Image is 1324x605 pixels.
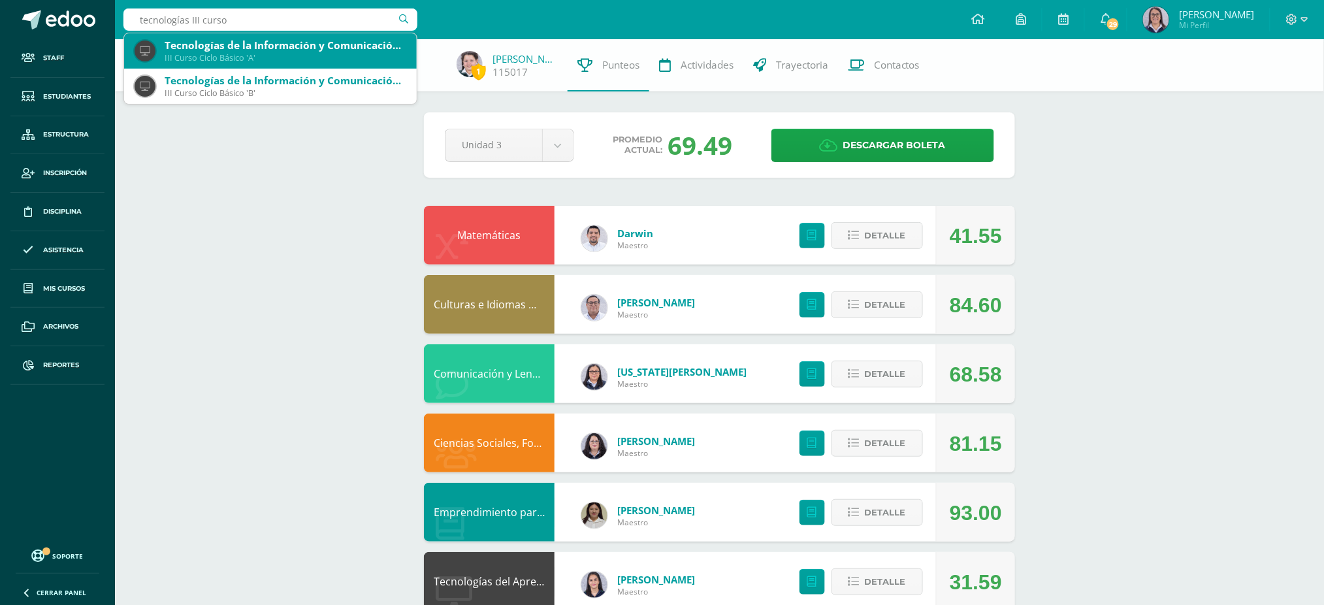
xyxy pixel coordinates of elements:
a: Mis cursos [10,270,105,308]
div: Ciencias Sociales, Formación Ciudadana e Interculturalidad [424,414,555,472]
img: 5778bd7e28cf89dedf9ffa8080fc1cd8.png [581,295,607,321]
a: Punteos [568,39,649,91]
a: Matemáticas [458,228,521,242]
div: 69.49 [668,128,733,162]
a: 115017 [492,65,528,79]
a: Darwin [617,227,653,240]
a: Tecnologías del Aprendizaje y la Comunicación [434,574,664,589]
span: Detalle [865,223,906,248]
span: 1 [472,63,486,80]
a: Archivos [10,308,105,346]
div: 41.55 [950,206,1002,265]
span: Detalle [865,500,906,525]
a: [PERSON_NAME] [492,52,558,65]
span: Actividades [681,58,734,72]
button: Detalle [832,291,923,318]
button: Detalle [832,568,923,595]
span: Maestro [617,586,695,597]
a: Asistencia [10,231,105,270]
a: Estudiantes [10,78,105,116]
span: Soporte [53,551,84,561]
span: Detalle [865,431,906,455]
span: Descargar boleta [843,129,946,161]
img: f1e66d8c9c2c7e34b0d687ba4af471e3.png [457,51,483,77]
span: Archivos [43,321,78,332]
span: Promedio actual: [613,135,663,155]
span: Asistencia [43,245,84,255]
span: Trayectoria [776,58,828,72]
span: Reportes [43,360,79,370]
div: 84.60 [950,276,1002,335]
span: Inscripción [43,168,87,178]
span: Maestro [617,517,695,528]
span: Disciplina [43,206,82,217]
a: Contactos [838,39,929,91]
div: Matemáticas [424,206,555,265]
a: Staff [10,39,105,78]
img: 7b13906345788fecd41e6b3029541beb.png [581,502,607,529]
div: Culturas e Idiomas Mayas, Garífuna o Xinka [424,275,555,334]
span: Mi Perfil [1179,20,1254,31]
button: Detalle [832,499,923,526]
a: Actividades [649,39,743,91]
div: 68.58 [950,345,1002,404]
span: Maestro [617,378,747,389]
div: III Curso Ciclo Básico 'B' [165,88,406,99]
span: Detalle [865,570,906,594]
a: Reportes [10,346,105,385]
a: Inscripción [10,154,105,193]
div: Emprendimiento para la Productividad [424,483,555,542]
span: Staff [43,53,64,63]
img: dbcf09110664cdb6f63fe058abfafc14.png [581,572,607,598]
div: 81.15 [950,414,1002,473]
span: Punteos [602,58,639,72]
a: Estructura [10,116,105,155]
div: Tecnologías de la Información y Comunicación: Computación [165,74,406,88]
img: 1dc3b97bb891b8df9f4c0cb0359b6b14.png [581,225,607,252]
a: Comunicación y Lenguaje, Idioma Extranjero: Inglés [434,367,686,381]
button: Detalle [832,430,923,457]
span: [PERSON_NAME] [1179,8,1254,21]
button: Detalle [832,361,923,387]
span: Detalle [865,293,906,317]
a: Ciencias Sociales, Formación Ciudadana e Interculturalidad [434,436,724,450]
span: 29 [1106,17,1120,31]
a: Culturas e Idiomas Mayas, Garífuna o Xinka [434,297,646,312]
span: Contactos [874,58,920,72]
span: Detalle [865,362,906,386]
a: [PERSON_NAME] [617,573,695,586]
div: III Curso Ciclo Básico 'A' [165,52,406,63]
img: 748d42d9fff1f6c6ec16339a92392ca2.png [1143,7,1169,33]
span: Maestro [617,448,695,459]
span: Maestro [617,309,695,320]
a: Emprendimiento para la Productividad [434,505,626,519]
a: Soporte [16,546,99,564]
span: Estructura [43,129,89,140]
span: Mis cursos [43,284,85,294]
a: Disciplina [10,193,105,231]
span: Maestro [617,240,653,251]
div: 93.00 [950,483,1002,542]
a: [PERSON_NAME] [617,434,695,448]
div: Tecnologías de la Información y Comunicación: Computación [165,39,406,52]
button: Detalle [832,222,923,249]
img: e3bbb134d93969a5e3635e639c7a65a0.png [581,364,607,390]
span: Cerrar panel [37,588,86,597]
input: Busca un usuario... [123,8,417,31]
a: [US_STATE][PERSON_NAME] [617,365,747,378]
span: Estudiantes [43,91,91,102]
a: [PERSON_NAME] [617,296,695,309]
span: Unidad 3 [462,129,526,160]
img: f270ddb0ea09d79bf84e45c6680ec463.png [581,433,607,459]
a: [PERSON_NAME] [617,504,695,517]
a: Descargar boleta [771,129,994,162]
a: Unidad 3 [445,129,573,161]
a: Trayectoria [743,39,838,91]
div: Comunicación y Lenguaje, Idioma Extranjero: Inglés [424,344,555,403]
